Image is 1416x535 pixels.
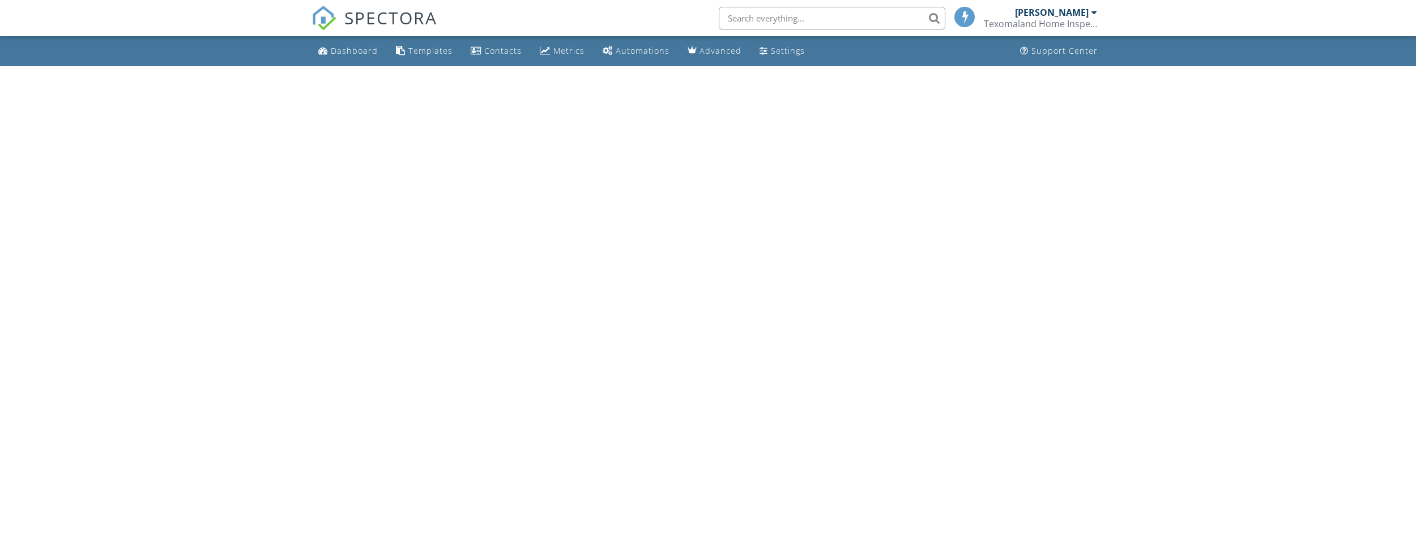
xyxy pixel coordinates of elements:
[408,45,453,56] div: Templates
[535,41,589,62] a: Metrics
[314,41,382,62] a: Dashboard
[331,45,378,56] div: Dashboard
[683,41,746,62] a: Advanced
[1015,7,1089,18] div: [PERSON_NAME]
[771,45,805,56] div: Settings
[1016,41,1102,62] a: Support Center
[984,18,1097,29] div: Texomaland Home Inspections License # 7358
[466,41,526,62] a: Contacts
[553,45,585,56] div: Metrics
[598,41,674,62] a: Automations (Basic)
[344,6,437,29] span: SPECTORA
[700,45,741,56] div: Advanced
[1031,45,1098,56] div: Support Center
[719,7,945,29] input: Search everything...
[312,6,336,31] img: The Best Home Inspection Software - Spectora
[484,45,522,56] div: Contacts
[312,15,437,39] a: SPECTORA
[391,41,457,62] a: Templates
[616,45,669,56] div: Automations
[755,41,809,62] a: Settings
